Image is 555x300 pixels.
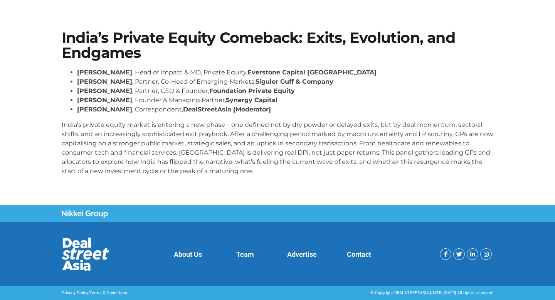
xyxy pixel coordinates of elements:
strong: Synergy Capital [226,96,277,104]
a: Contact [347,250,371,258]
h1: India’s Private Equity Comeback: Exits, Evolution, and Endgames [62,30,493,60]
strong: [PERSON_NAME] [77,106,132,113]
a: Team [236,250,254,258]
strong: DealStreetAsia [Moderator] [183,106,271,113]
strong: [PERSON_NAME] [77,96,132,104]
li: , Founder & Managing Partner, [77,96,493,105]
li: , Head of Impact & MD, Private Equity, [77,68,493,77]
li: , Partner, CEO & Founder, [77,86,493,96]
p: | [62,290,274,297]
p: India’s private equity market is entering a new phase – one defined not by dry powder or delayed ... [62,120,493,176]
li: , Partner, Co-Head of Emerging Markets, [77,77,493,86]
strong: [PERSON_NAME] [77,69,132,76]
strong: Siguler Guff & Company [256,78,333,85]
a: Terms & Conditions [89,290,127,295]
strong: [PERSON_NAME] [77,87,132,94]
li: , Correspondent, [77,105,493,114]
strong: [PERSON_NAME] [77,78,132,85]
strong: Foundation Private Equity [209,87,295,94]
strong: Everstone Capital [GEOGRAPHIC_DATA] [247,69,377,76]
div: © Copyright DEALSTREETASIA [DATE]-[DATE] All rights reserved. [281,290,493,297]
img: Nikkei Group [62,210,108,218]
a: About Us [174,250,202,258]
a: Privacy Policy [62,290,88,295]
a: Advertise [287,250,317,258]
